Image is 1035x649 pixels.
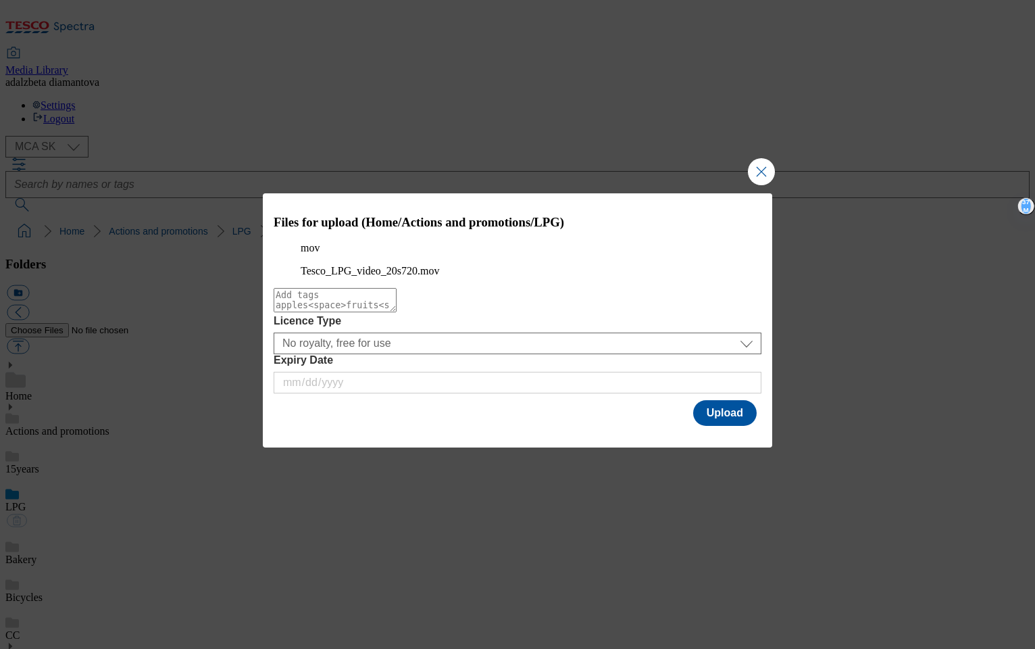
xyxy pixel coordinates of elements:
[274,315,761,327] label: Licence Type
[748,158,775,185] button: Close Modal
[301,242,734,254] p: mov
[693,400,757,426] button: Upload
[263,193,772,448] div: Modal
[274,215,761,230] h3: Files for upload (Home/Actions and promotions/LPG)
[301,265,734,277] figcaption: Tesco_LPG_video_20s720.mov
[274,354,761,366] label: Expiry Date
